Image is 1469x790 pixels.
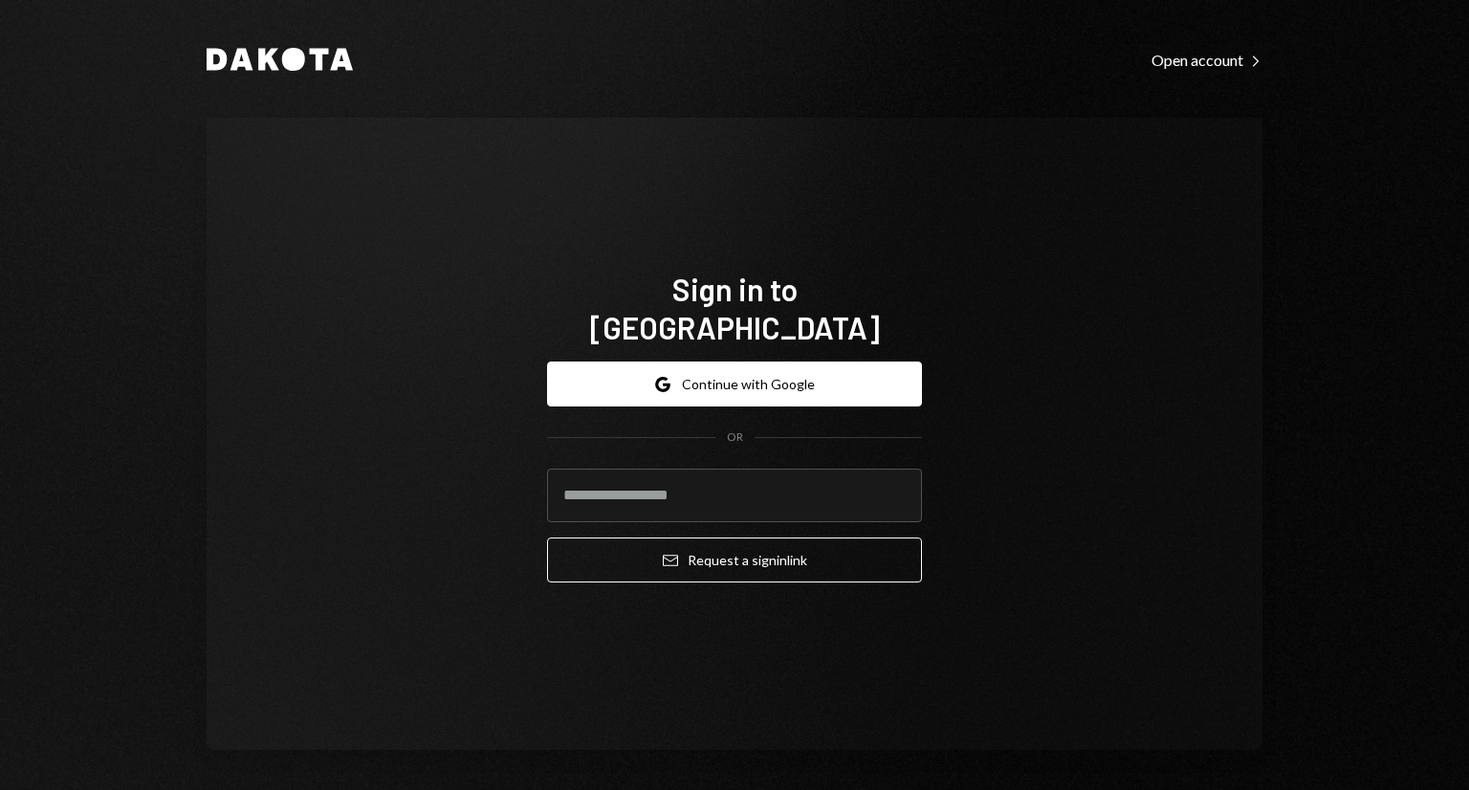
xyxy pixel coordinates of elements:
a: Open account [1151,49,1262,70]
div: OR [727,429,743,446]
div: Open account [1151,51,1262,70]
h1: Sign in to [GEOGRAPHIC_DATA] [547,270,922,346]
button: Request a signinlink [547,538,922,582]
button: Continue with Google [547,362,922,406]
